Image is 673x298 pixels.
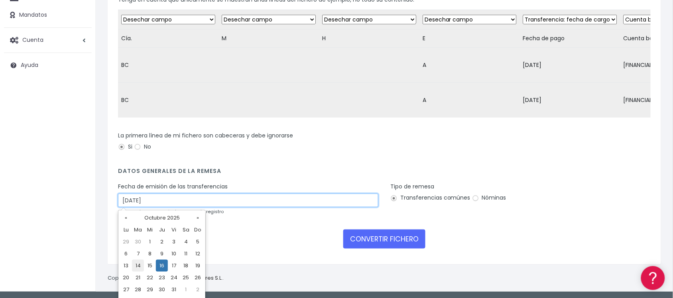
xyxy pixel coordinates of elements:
[144,284,156,296] td: 29
[144,224,156,236] th: Mi
[120,212,132,224] th: «
[118,29,218,48] td: Cía.
[118,208,224,215] small: en caso de que no se incluya en cada registro
[120,236,132,248] td: 29
[520,29,620,48] td: Fecha de pago
[134,143,151,151] label: No
[132,260,144,272] td: 14
[180,272,192,284] td: 25
[118,182,228,191] label: Fecha de emisión de las transferencias
[520,48,620,83] td: [DATE]
[120,248,132,260] td: 6
[390,194,470,202] label: Transferencias comúnes
[419,29,520,48] td: E
[168,260,180,272] td: 17
[132,212,192,224] th: Octubre 2025
[192,224,204,236] th: Do
[21,61,38,69] span: Ayuda
[132,236,144,248] td: 30
[132,248,144,260] td: 7
[168,284,180,296] td: 31
[156,284,168,296] td: 30
[180,260,192,272] td: 18
[4,57,92,74] a: Ayuda
[4,32,92,49] a: Cuenta
[132,272,144,284] td: 21
[520,83,620,118] td: [DATE]
[156,224,168,236] th: Ju
[22,36,43,44] span: Cuenta
[472,194,506,202] label: Nóminas
[156,272,168,284] td: 23
[192,260,204,272] td: 19
[120,284,132,296] td: 27
[132,224,144,236] th: Ma
[118,48,218,83] td: BC
[120,260,132,272] td: 13
[108,274,224,282] p: Copyright © 2025 .
[192,212,204,224] th: »
[168,236,180,248] td: 3
[118,143,132,151] label: Si
[343,229,425,249] button: CONVERTIR FICHERO
[192,272,204,284] td: 26
[144,272,156,284] td: 22
[4,7,92,24] a: Mandatos
[180,224,192,236] th: Sa
[180,236,192,248] td: 4
[180,284,192,296] td: 1
[168,248,180,260] td: 10
[192,248,204,260] td: 12
[419,83,520,118] td: A
[419,48,520,83] td: A
[319,29,419,48] td: H
[156,248,168,260] td: 9
[118,131,293,140] label: La primera línea de mi fichero son cabeceras y debe ignorarse
[180,248,192,260] td: 11
[120,272,132,284] td: 20
[218,29,319,48] td: M
[168,224,180,236] th: Vi
[144,236,156,248] td: 1
[120,224,132,236] th: Lu
[144,248,156,260] td: 8
[168,272,180,284] td: 24
[192,236,204,248] td: 5
[390,182,434,191] label: Tipo de remesa
[132,284,144,296] td: 28
[156,236,168,248] td: 2
[118,83,218,118] td: BC
[156,260,168,272] td: 16
[118,168,651,178] h4: Datos generales de la remesa
[144,260,156,272] td: 15
[192,284,204,296] td: 2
